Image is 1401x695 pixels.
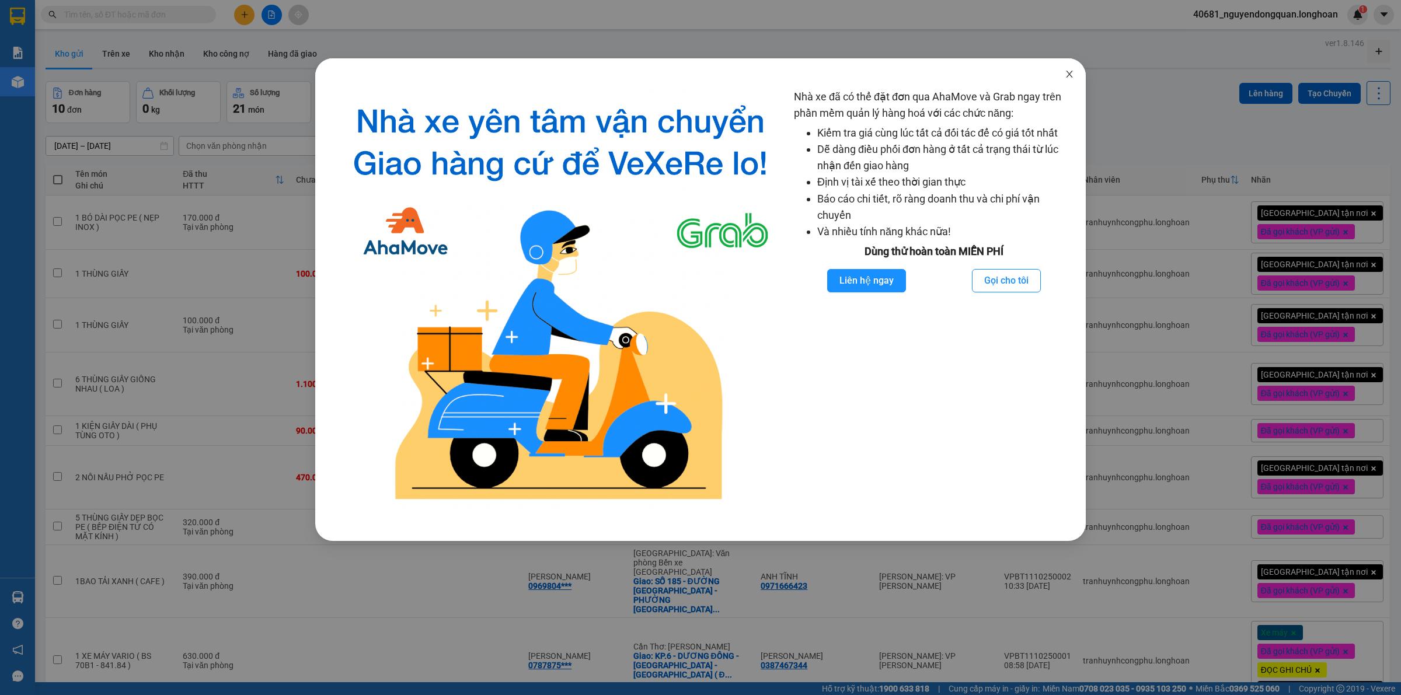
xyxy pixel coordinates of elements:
li: Định vị tài xế theo thời gian thực [817,174,1074,190]
li: Báo cáo chi tiết, rõ ràng doanh thu và chi phí vận chuyển [817,191,1074,224]
img: logo [336,89,785,512]
span: close [1065,69,1074,79]
li: Dễ dàng điều phối đơn hàng ở tất cả trạng thái từ lúc nhận đến giao hàng [817,141,1074,174]
li: Kiểm tra giá cùng lúc tất cả đối tác để có giá tốt nhất [817,125,1074,141]
li: Và nhiều tính năng khác nữa! [817,223,1074,240]
button: Liên hệ ngay [827,269,906,292]
span: Liên hệ ngay [839,273,894,288]
button: Close [1053,58,1086,91]
div: Nhà xe đã có thể đặt đơn qua AhaMove và Grab ngay trên phần mềm quản lý hàng hoá với các chức năng: [794,89,1074,512]
div: Dùng thử hoàn toàn MIỄN PHÍ [794,243,1074,260]
span: Gọi cho tôi [984,273,1029,288]
button: Gọi cho tôi [972,269,1041,292]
